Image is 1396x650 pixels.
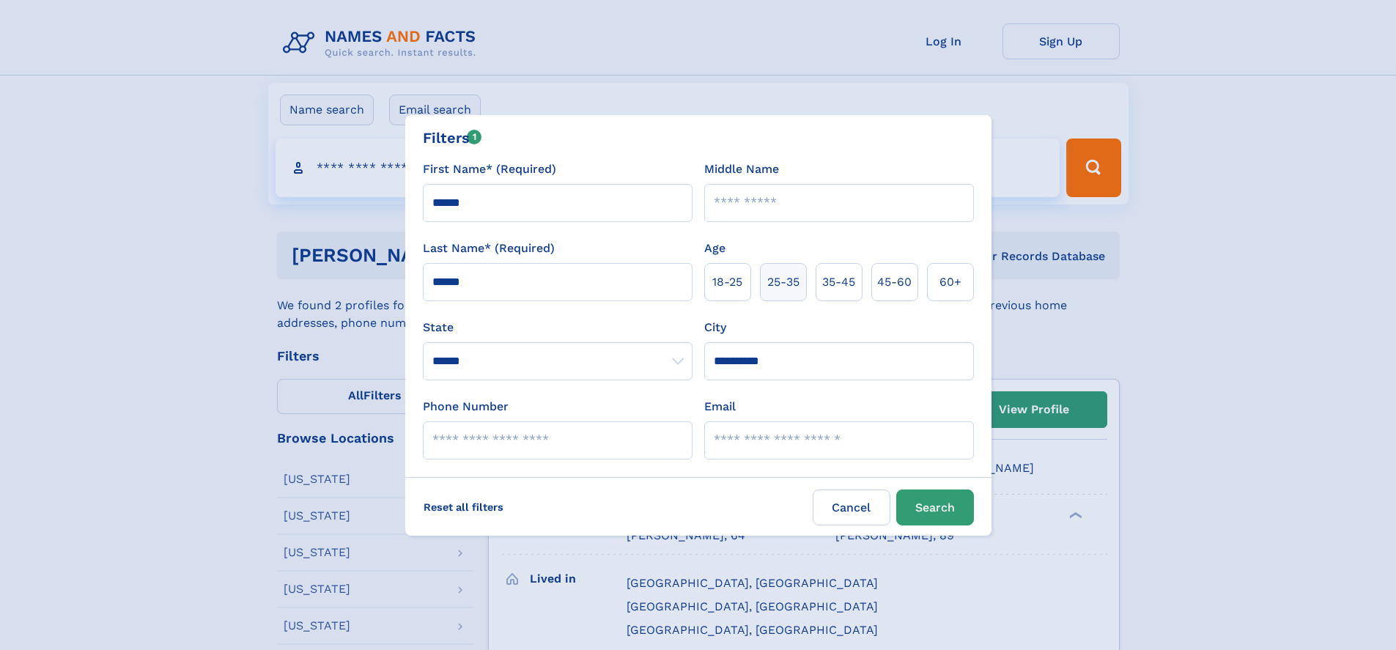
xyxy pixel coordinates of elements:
span: 35‑45 [822,273,855,291]
label: Email [704,398,736,416]
label: Cancel [813,490,890,525]
label: Last Name* (Required) [423,240,555,257]
label: Middle Name [704,160,779,178]
span: 18‑25 [712,273,742,291]
label: Phone Number [423,398,509,416]
div: Filters [423,127,482,149]
label: Age [704,240,725,257]
label: First Name* (Required) [423,160,556,178]
label: State [423,319,693,336]
label: City [704,319,726,336]
span: 25‑35 [767,273,799,291]
span: 60+ [939,273,961,291]
span: 45‑60 [877,273,912,291]
label: Reset all filters [414,490,513,525]
button: Search [896,490,974,525]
